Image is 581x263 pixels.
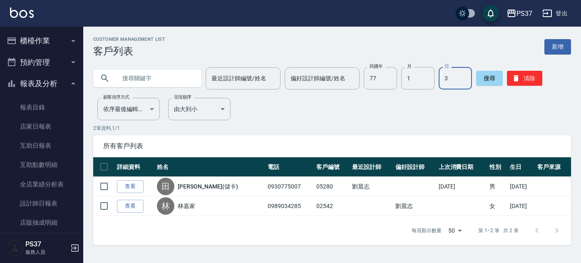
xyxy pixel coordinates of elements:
td: [DATE] [508,196,535,216]
div: 田 [157,178,174,195]
button: 清除 [507,71,542,86]
td: [DATE] [508,177,535,196]
td: 劉晨志 [350,177,393,196]
th: 姓名 [155,157,266,177]
th: 電話 [266,157,314,177]
p: 服務人員 [25,248,68,256]
button: 預約管理 [3,52,80,73]
div: 林 [157,197,174,215]
button: 登出 [539,6,571,21]
div: 由大到小 [168,98,231,120]
button: save [482,5,499,22]
th: 最近設計師 [350,157,393,177]
td: 0930775007 [266,177,314,196]
th: 生日 [508,157,535,177]
td: 男 [487,177,508,196]
label: 月 [407,63,411,69]
td: 02542 [314,196,350,216]
p: 2 筆資料, 1 / 1 [93,124,571,132]
h5: PS37 [25,240,68,248]
a: 店家日報表 [3,117,80,136]
a: 查看 [117,180,144,193]
label: 民國年 [370,63,382,69]
th: 客戶編號 [314,157,350,177]
input: 搜尋關鍵字 [117,67,195,89]
div: 50 [445,219,465,242]
td: 女 [487,196,508,216]
a: 查看 [117,200,144,213]
button: PS37 [503,5,536,22]
td: 劉晨志 [393,196,437,216]
a: 互助點數明細 [3,155,80,174]
p: 每頁顯示數量 [412,227,442,234]
label: 顧客排序方式 [103,94,129,100]
th: 上次消費日期 [437,157,487,177]
a: 設計師日報表 [3,194,80,213]
div: 依序最後編輯時間 [97,98,160,120]
p: 第 1–2 筆 共 2 筆 [478,227,519,234]
a: 報表目錄 [3,98,80,117]
a: [PERSON_NAME](儲卡) [178,182,238,191]
a: 互助日報表 [3,136,80,155]
th: 客戶來源 [535,157,571,177]
span: 所有客戶列表 [103,142,561,150]
th: 詳細資料 [115,157,155,177]
div: PS37 [516,8,532,19]
td: 05280 [314,177,350,196]
a: 全店業績分析表 [3,175,80,194]
h3: 客戶列表 [93,45,165,57]
a: 費用分析表 [3,232,80,251]
td: [DATE] [437,177,487,196]
button: 櫃檯作業 [3,30,80,52]
h2: Customer Management List [93,37,165,42]
img: Logo [10,7,34,18]
button: 報表及分析 [3,73,80,94]
a: 店販抽成明細 [3,213,80,232]
th: 性別 [487,157,508,177]
label: 呈現順序 [174,94,191,100]
th: 偏好設計師 [393,157,437,177]
a: 林嘉家 [178,202,195,210]
td: 0989034285 [266,196,314,216]
a: 新增 [544,39,571,55]
label: 日 [444,63,449,69]
button: 搜尋 [476,71,503,86]
img: Person [7,240,23,256]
